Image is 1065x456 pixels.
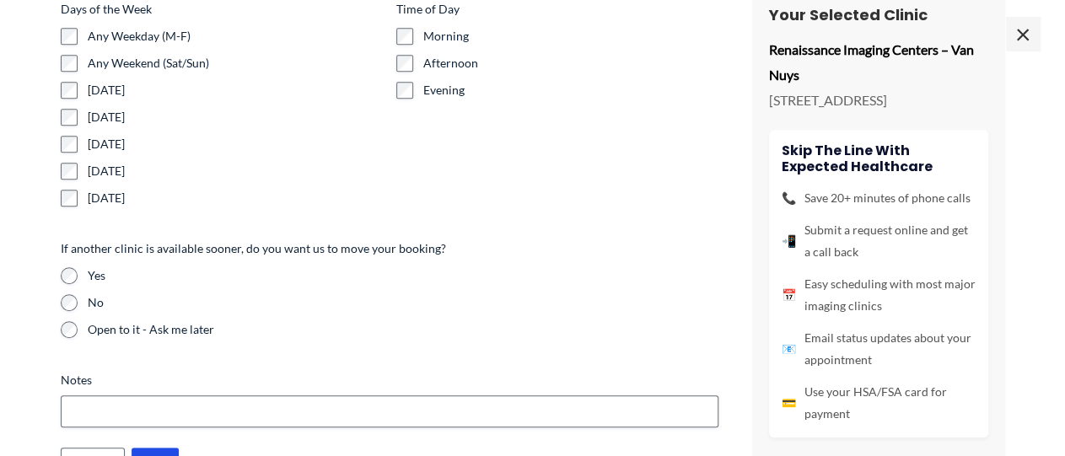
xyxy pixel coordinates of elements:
[88,82,383,99] label: [DATE]
[61,1,152,18] legend: Days of the Week
[1006,17,1040,51] span: ×
[782,230,796,252] span: 📲
[61,240,446,257] legend: If another clinic is available sooner, do you want us to move your booking?
[782,284,796,306] span: 📅
[782,142,976,174] h4: Skip the line with Expected Healthcare
[782,187,796,209] span: 📞
[396,1,460,18] legend: Time of Day
[782,219,976,263] li: Submit a request online and get a call back
[423,55,718,72] label: Afternoon
[88,321,718,338] label: Open to it - Ask me later
[782,381,976,425] li: Use your HSA/FSA card for payment
[88,109,383,126] label: [DATE]
[782,187,976,209] li: Save 20+ minutes of phone calls
[769,88,988,113] p: [STREET_ADDRESS]
[782,392,796,414] span: 💳
[423,82,718,99] label: Evening
[88,28,383,45] label: Any Weekday (M-F)
[782,273,976,317] li: Easy scheduling with most major imaging clinics
[88,294,718,311] label: No
[88,190,383,207] label: [DATE]
[769,38,988,88] p: Renaissance Imaging Centers – Van Nuys
[782,338,796,360] span: 📧
[61,372,718,389] label: Notes
[88,136,383,153] label: [DATE]
[88,55,383,72] label: Any Weekend (Sat/Sun)
[423,28,718,45] label: Morning
[88,267,718,284] label: Yes
[782,327,976,371] li: Email status updates about your appointment
[769,5,988,24] h3: Your Selected Clinic
[88,163,383,180] label: [DATE]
